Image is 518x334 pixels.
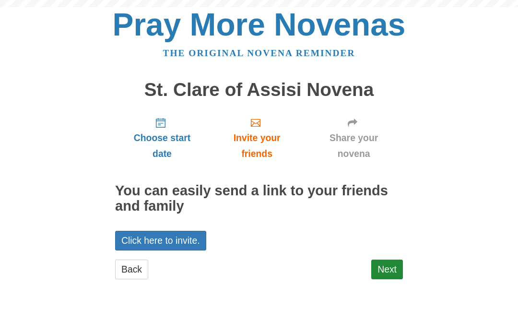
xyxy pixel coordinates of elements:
a: Click here to invite. [115,231,206,250]
span: Share your novena [314,130,393,162]
span: Invite your friends [219,130,295,162]
a: Invite your friends [209,109,305,167]
a: Share your novena [305,109,403,167]
a: Next [371,260,403,279]
span: Choose start date [125,130,200,162]
h2: You can easily send a link to your friends and family [115,183,403,214]
a: Pray More Novenas [113,7,406,42]
a: Choose start date [115,109,209,167]
a: Back [115,260,148,279]
a: The original novena reminder [163,48,355,58]
h1: St. Clare of Assisi Novena [115,80,403,100]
